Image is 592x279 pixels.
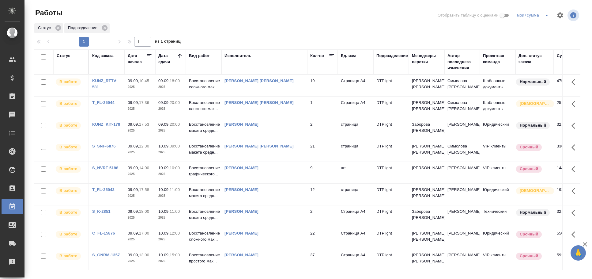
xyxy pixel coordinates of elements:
td: Страница А4 [338,227,373,249]
a: S_NVRT-5188 [92,166,118,170]
div: Подразделение [64,23,110,33]
div: Кол-во [310,53,324,59]
p: 2025 [128,215,152,221]
p: 11:00 [170,209,180,214]
button: Здесь прячутся важные кнопки [568,205,583,220]
p: 18:00 [170,78,180,83]
td: [PERSON_NAME] [444,205,480,227]
p: Статус [38,25,53,31]
p: 10.09, [158,231,170,235]
span: из 1 страниц [155,38,181,47]
p: 09.09, [128,253,139,257]
div: split button [515,10,553,20]
button: Здесь прячутся важные кнопки [568,75,583,90]
td: DTPlight [373,227,409,249]
div: Исполнитель выполняет работу [55,78,85,86]
td: 192,00 ₽ [554,184,584,205]
p: Восстановление сложного мак... [189,100,218,112]
td: 25,00 ₽ [554,97,584,118]
td: 475,00 ₽ [554,75,584,96]
a: [PERSON_NAME] [PERSON_NAME] [224,144,294,148]
td: страница [338,118,373,140]
div: Исполнитель выполняет работу [55,165,85,173]
p: Подразделение [68,25,100,31]
p: 2025 [128,106,152,112]
p: Восстановление сложного мак... [189,230,218,243]
div: Вид работ [189,53,210,59]
td: VIP клиенты [480,162,515,183]
div: Ед. изм [341,53,356,59]
p: Нормальный [520,122,546,128]
div: Проектная команда [483,53,512,65]
td: [PERSON_NAME] [444,184,480,205]
td: 19 [307,75,338,96]
p: 10.09, [158,166,170,170]
a: [PERSON_NAME] [224,166,258,170]
a: S_K-2851 [92,209,111,214]
p: [PERSON_NAME] [PERSON_NAME] [412,78,441,90]
p: 2025 [128,128,152,134]
p: Срочный [520,144,538,150]
p: 20:00 [170,100,180,105]
p: В работе [59,209,77,216]
td: Технический [480,205,515,227]
td: Юридический [480,184,515,205]
td: 21 [307,140,338,162]
td: 1 [307,97,338,118]
td: Страница А4 [338,205,373,227]
p: 10.09, [158,253,170,257]
td: [PERSON_NAME] [444,118,480,140]
div: Исполнитель выполняет работу [55,208,85,217]
button: 🙏 [571,245,586,261]
p: Восстановление графического... [189,165,218,177]
p: В работе [59,101,77,107]
div: Автор последнего изменения [447,53,477,71]
td: 592,00 ₽ [554,249,584,270]
p: 09.09, [158,122,170,127]
td: Страница А4 [338,249,373,270]
p: Восстановление простого мак... [189,252,218,264]
td: DTPlight [373,118,409,140]
td: страница [338,184,373,205]
p: В работе [59,231,77,237]
td: Смыслова [PERSON_NAME] [444,140,480,162]
div: Исполнитель [224,53,251,59]
td: DTPlight [373,249,409,270]
span: Работы [34,8,62,18]
td: Страница А4 [338,97,373,118]
p: 2025 [158,171,183,177]
span: Отобразить таблицу с оценками [438,12,499,18]
td: 32,00 ₽ [554,118,584,140]
p: 2025 [158,128,183,134]
td: 2 [307,205,338,227]
div: Подразделение [376,53,408,59]
p: В работе [59,253,77,259]
td: VIP клиенты [480,249,515,270]
td: 336,00 ₽ [554,140,584,162]
p: В работе [59,188,77,194]
button: Здесь прячутся важные кнопки [568,162,583,177]
a: [PERSON_NAME] [224,209,258,214]
p: 2025 [128,84,152,90]
p: 2025 [158,193,183,199]
p: Заборова [PERSON_NAME] [412,121,441,134]
p: 20:00 [170,122,180,127]
td: 550,00 ₽ [554,227,584,249]
p: 10.09, [158,144,170,148]
td: [PERSON_NAME] [444,249,480,270]
p: 17:36 [139,100,149,105]
div: Исполнитель выполняет работу [55,187,85,195]
td: DTPlight [373,75,409,96]
td: 12 [307,184,338,205]
td: DTPlight [373,162,409,183]
p: 09.09, [158,100,170,105]
td: страница [338,140,373,162]
a: [PERSON_NAME] [PERSON_NAME] [224,78,294,83]
p: Нормальный [520,79,546,85]
a: KUNZ_KIT-178 [92,122,120,127]
a: [PERSON_NAME] [224,253,258,257]
p: 09.09, [128,187,139,192]
p: 09.09, [128,122,139,127]
a: [PERSON_NAME] [224,187,258,192]
p: 15:00 [170,253,180,257]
